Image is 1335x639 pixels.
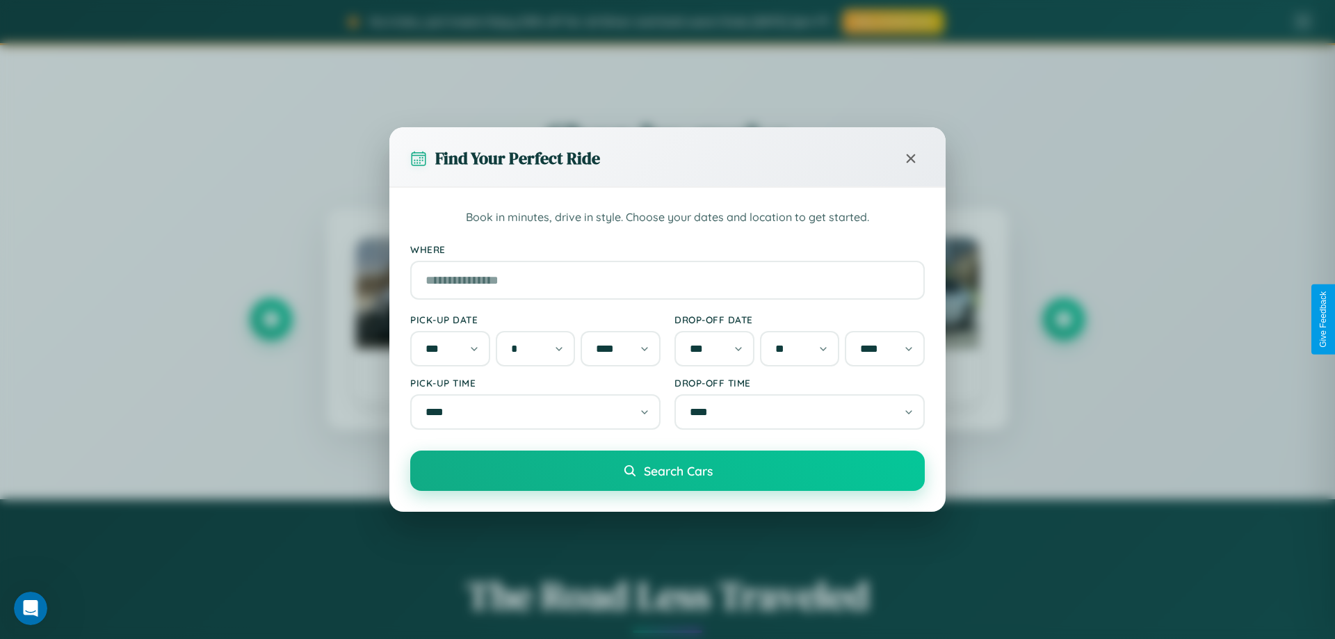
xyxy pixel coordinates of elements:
label: Drop-off Date [674,314,925,325]
label: Pick-up Date [410,314,661,325]
button: Search Cars [410,451,925,491]
span: Search Cars [644,463,713,478]
p: Book in minutes, drive in style. Choose your dates and location to get started. [410,209,925,227]
label: Where [410,243,925,255]
h3: Find Your Perfect Ride [435,147,600,170]
label: Drop-off Time [674,377,925,389]
label: Pick-up Time [410,377,661,389]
